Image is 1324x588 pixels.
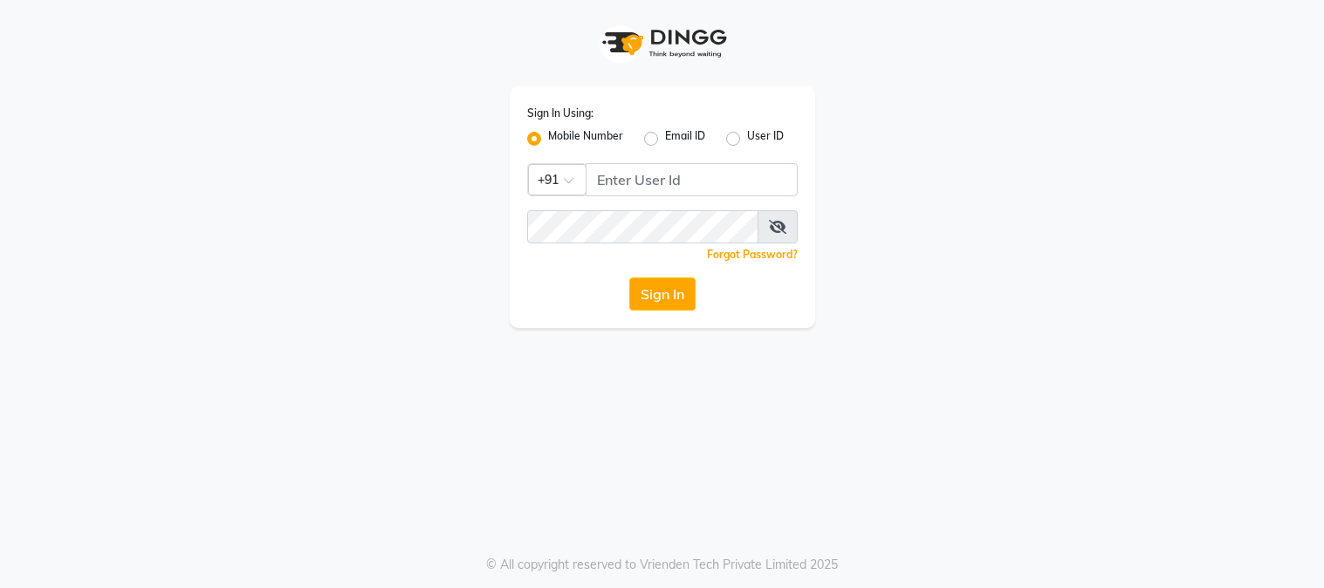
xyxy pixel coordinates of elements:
button: Sign In [629,277,696,311]
input: Username [527,210,758,243]
input: Username [586,163,798,196]
label: Email ID [665,128,705,149]
label: User ID [747,128,784,149]
img: logo1.svg [593,17,732,69]
label: Sign In Using: [527,106,593,121]
label: Mobile Number [548,128,623,149]
a: Forgot Password? [707,248,798,261]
